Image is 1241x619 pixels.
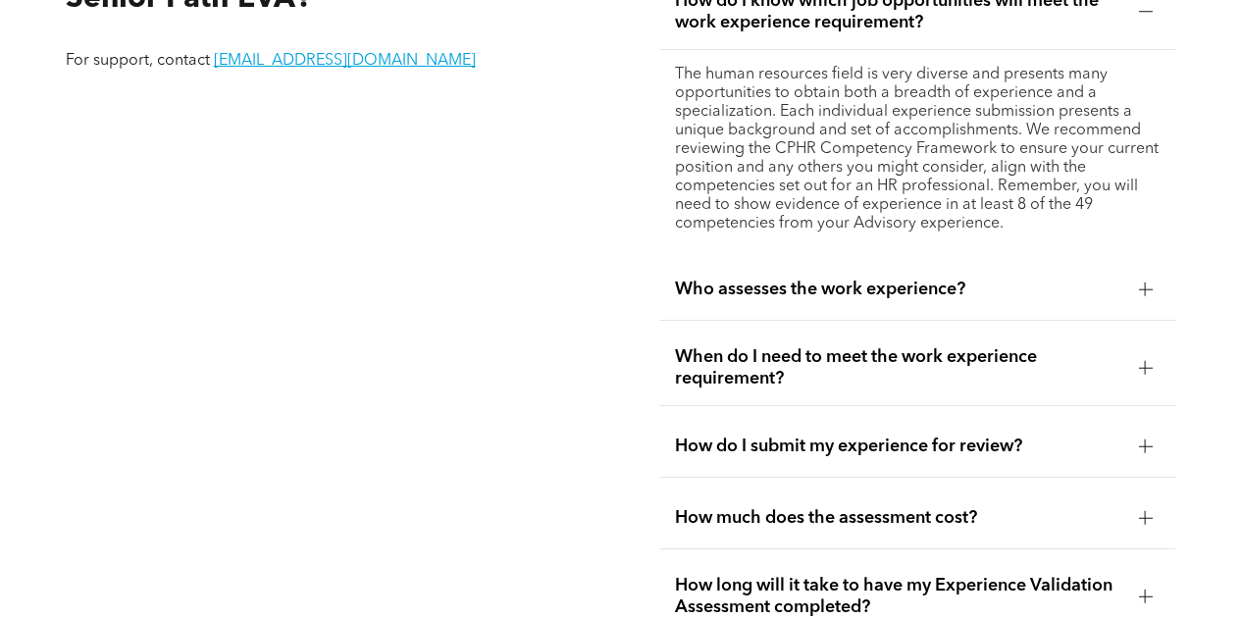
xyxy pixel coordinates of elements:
p: The human resources field is very diverse and presents many opportunities to obtain both a breadt... [675,66,1161,233]
span: Who assesses the work experience? [675,279,1123,300]
span: How long will it take to have my Experience Validation Assessment completed? [675,575,1123,618]
span: How do I submit my experience for review? [675,436,1123,457]
span: When do I need to meet the work experience requirement? [675,346,1123,389]
span: For support, contact [66,53,210,69]
span: How much does the assessment cost? [675,507,1123,529]
a: [EMAIL_ADDRESS][DOMAIN_NAME] [214,53,476,69]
